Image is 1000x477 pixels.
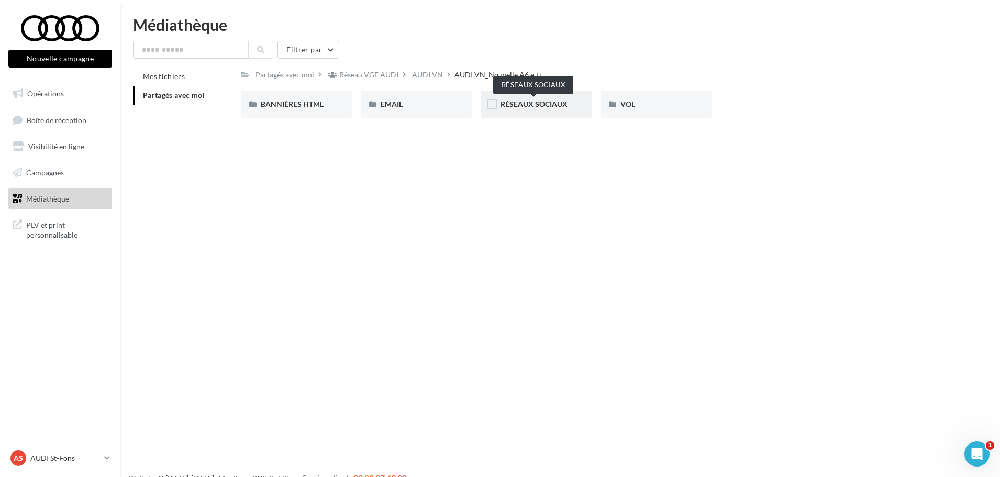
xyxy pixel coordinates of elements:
[381,99,403,108] span: EMAIL
[27,89,64,98] span: Opérations
[8,50,112,68] button: Nouvelle campagne
[261,99,324,108] span: BANNIÈRES HTML
[6,162,114,184] a: Campagnes
[964,441,990,467] iframe: Intercom live chat
[8,448,112,468] a: AS AUDI St-Fons
[6,214,114,245] a: PLV et print personnalisable
[454,70,547,80] span: AUDI VN_Nouvelle A6 e-tr...
[493,76,573,94] div: RÉSEAUX SOCIAUX
[26,168,64,177] span: Campagnes
[14,453,23,463] span: AS
[6,136,114,158] a: Visibilité en ligne
[6,83,114,105] a: Opérations
[986,441,994,450] span: 1
[255,70,314,80] div: Partagés avec moi
[6,109,114,131] a: Boîte de réception
[143,91,205,99] span: Partagés avec moi
[143,72,185,81] span: Mes fichiers
[28,142,84,151] span: Visibilité en ligne
[26,218,108,240] span: PLV et print personnalisable
[26,194,69,203] span: Médiathèque
[501,99,568,108] span: RÉSEAUX SOCIAUX
[412,70,443,80] div: AUDI VN
[27,115,86,124] span: Boîte de réception
[620,99,635,108] span: VOL
[30,453,100,463] p: AUDI St-Fons
[339,70,398,80] div: Réseau VGF AUDI
[6,188,114,210] a: Médiathèque
[277,41,339,59] button: Filtrer par
[133,17,987,32] div: Médiathèque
